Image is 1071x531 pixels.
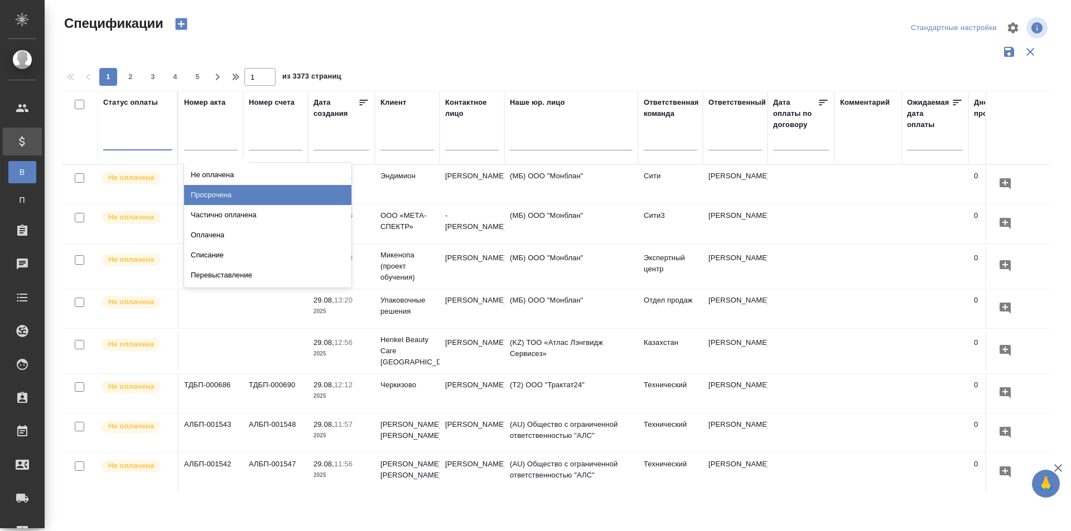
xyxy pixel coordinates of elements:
[773,97,818,130] div: Дата оплаты по договору
[504,453,638,492] td: (AU) Общество с ограниченной ответственностью "АЛС"
[108,381,154,392] p: Не оплачена
[998,41,1020,62] button: Сохранить фильтры
[184,165,351,185] div: Не оплачена
[1020,41,1041,62] button: Сбросить фильтры
[8,189,36,211] a: П
[440,374,504,413] td: [PERSON_NAME]
[638,453,703,492] td: Технический
[108,339,154,350] p: Не оплачена
[108,460,154,471] p: Не оплачена
[334,460,353,468] p: 11:56
[638,289,703,328] td: Отдел продаж
[380,459,434,481] p: [PERSON_NAME] [PERSON_NAME]
[644,97,699,119] div: Ответственная команда
[184,97,225,108] div: Номер акта
[968,165,1033,204] td: 0
[243,413,308,452] td: АЛБП-001548
[968,374,1033,413] td: 0
[638,332,703,371] td: Казахстан
[103,97,158,108] div: Статус оплаты
[440,247,504,286] td: [PERSON_NAME]
[334,420,353,428] p: 11:57
[8,161,36,183] a: В
[189,71,206,82] span: 5
[380,170,434,182] p: Эндимион
[968,413,1033,452] td: 0
[638,165,703,204] td: Сити
[504,413,638,452] td: (AU) Общество с ограниченной ответственностью "АЛС"
[184,225,351,245] div: Оплачена
[907,97,952,130] div: Ожидаемая дата оплаты
[380,419,434,441] p: [PERSON_NAME] [PERSON_NAME]
[445,97,499,119] div: Контактное лицо
[703,413,768,452] td: [PERSON_NAME]
[510,97,565,108] div: Наше юр. лицо
[144,71,162,82] span: 3
[282,70,341,86] span: из 3373 страниц
[440,165,504,204] td: [PERSON_NAME]
[313,430,369,441] p: 2025
[1026,17,1050,38] span: Посмотреть информацию
[108,254,154,265] p: Не оплачена
[504,374,638,413] td: (Т2) ООО "Трактат24"
[178,374,243,413] td: ТДБП-000686
[1032,470,1060,498] button: 🙏
[313,381,334,389] p: 29.08,
[168,14,195,33] button: Создать
[334,338,353,347] p: 12:56
[440,332,504,371] td: [PERSON_NAME]
[243,374,308,413] td: ТДБП-000690
[1036,472,1055,495] span: 🙏
[380,295,434,317] p: Упаковочные решения
[144,68,162,86] button: 3
[380,210,434,232] p: ООО «МЕТА-СПЕКТР»
[166,71,184,82] span: 4
[184,205,351,225] div: Частично оплачена
[380,250,434,283] p: Микенопа (проект обучения)
[638,204,703,243] td: Сити3
[380,334,434,368] p: Henkel Beauty Care [GEOGRAPHIC_DATA]
[108,212,154,223] p: Не оплачена
[638,247,703,286] td: Экспертный центр
[504,247,638,286] td: (МБ) ООО "Монблан"
[440,289,504,328] td: [PERSON_NAME]
[122,68,139,86] button: 2
[703,374,768,413] td: [PERSON_NAME]
[14,194,31,206] span: П
[1000,14,1026,41] span: Настроить таблицу
[178,413,243,452] td: АЛБП-001543
[313,296,334,304] p: 29.08,
[638,374,703,413] td: Технический
[108,172,154,183] p: Не оплачена
[184,245,351,265] div: Списание
[334,296,353,304] p: 13:20
[108,296,154,308] p: Не оплачена
[334,381,353,389] p: 12:12
[108,421,154,432] p: Не оплачена
[840,97,890,108] div: Комментарий
[968,332,1033,371] td: 0
[14,167,31,178] span: В
[638,413,703,452] td: Технический
[313,391,369,402] p: 2025
[968,247,1033,286] td: 0
[166,68,184,86] button: 4
[313,470,369,481] p: 2025
[968,289,1033,328] td: 0
[504,165,638,204] td: (МБ) ООО "Монблан"
[504,204,638,243] td: (МБ) ООО "Монблан"
[380,379,434,391] p: Черкизово
[440,413,504,452] td: [PERSON_NAME]
[703,165,768,204] td: [PERSON_NAME]
[184,265,351,285] div: Перевыставление
[313,348,369,359] p: 2025
[380,97,406,108] div: Клиент
[968,453,1033,492] td: 0
[61,14,163,32] span: Спецификации
[708,97,766,108] div: Ответственный
[703,247,768,286] td: [PERSON_NAME]
[703,204,768,243] td: [PERSON_NAME]
[440,453,504,492] td: [PERSON_NAME]
[703,453,768,492] td: [PERSON_NAME]
[249,97,295,108] div: Номер счета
